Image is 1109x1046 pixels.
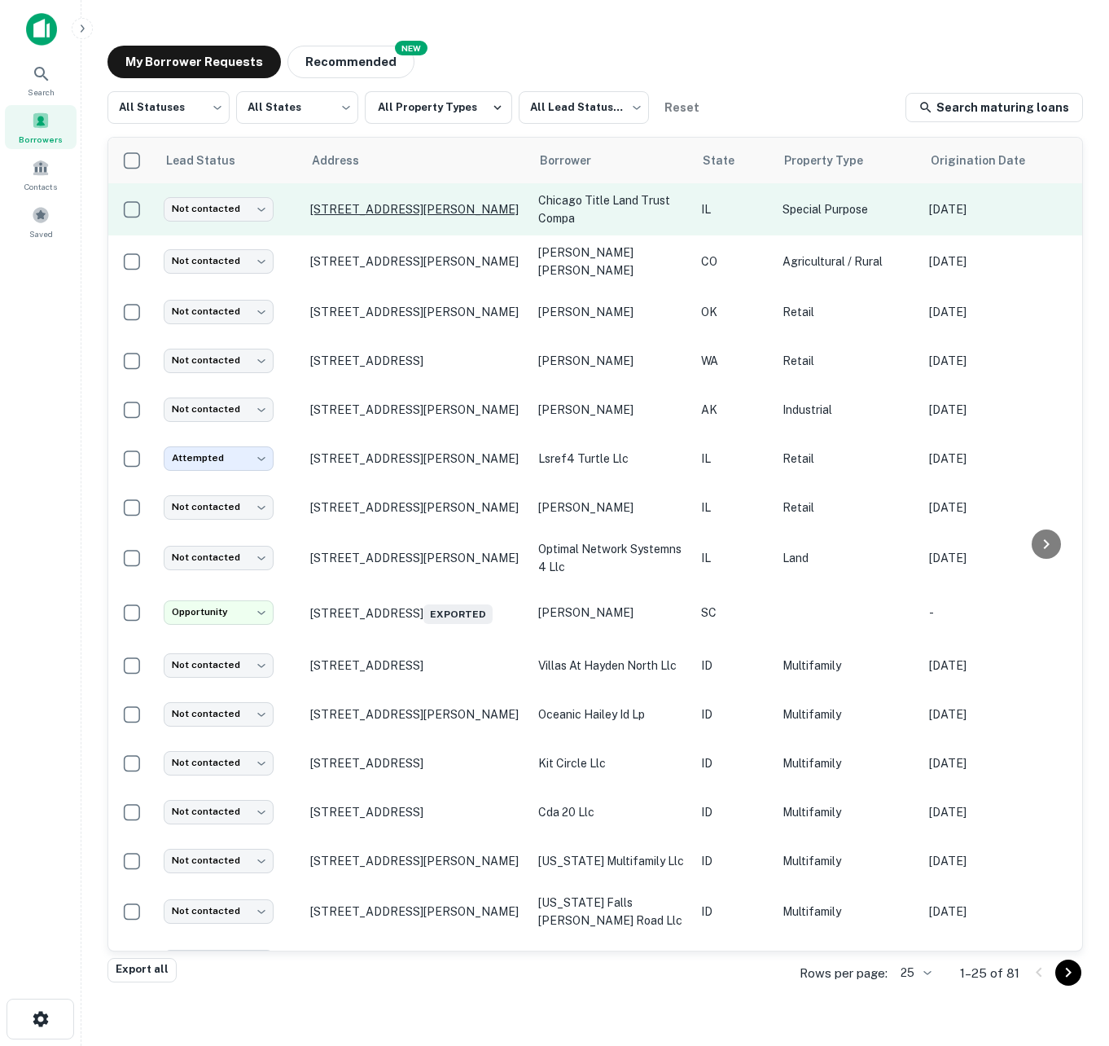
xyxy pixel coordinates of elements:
[538,803,685,821] p: cda 20 llc
[538,852,685,870] p: [US_STATE] multifamily llc
[782,803,913,821] p: Multifamily
[782,903,913,921] p: Multifamily
[800,964,888,983] p: Rows per page:
[782,705,913,723] p: Multifamily
[423,604,493,624] span: Exported
[164,446,274,470] div: Attempted
[538,191,685,227] p: chicago title land trust compa
[164,546,274,569] div: Not contacted
[538,401,685,419] p: [PERSON_NAME]
[302,138,530,183] th: Address
[929,450,1067,468] p: [DATE]
[310,854,522,868] p: [STREET_ADDRESS][PERSON_NAME]
[960,964,1019,983] p: 1–25 of 81
[287,46,414,78] button: Recommended
[538,352,685,370] p: [PERSON_NAME]
[5,152,77,196] a: Contacts
[782,303,913,321] p: Retail
[164,849,274,872] div: Not contacted
[782,253,913,270] p: Agricultural / Rural
[236,86,358,129] div: All States
[905,93,1083,122] a: Search maturing loans
[164,653,274,677] div: Not contacted
[164,197,274,221] div: Not contacted
[929,705,1067,723] p: [DATE]
[929,604,1067,622] p: -
[1028,916,1109,994] div: Chat Widget
[107,86,230,129] div: All Statuses
[310,756,522,771] p: [STREET_ADDRESS]
[164,702,274,726] div: Not contacted
[540,151,612,170] span: Borrower
[929,549,1067,567] p: [DATE]
[164,600,274,624] div: Opportunity
[24,180,57,193] span: Contacts
[310,658,522,673] p: [STREET_ADDRESS]
[782,549,913,567] p: Land
[310,402,522,417] p: [STREET_ADDRESS][PERSON_NAME]
[164,751,274,775] div: Not contacted
[310,354,522,368] p: [STREET_ADDRESS]
[929,401,1067,419] p: [DATE]
[929,657,1067,675] p: [DATE]
[782,352,913,370] p: Retail
[929,200,1067,218] p: [DATE]
[782,200,913,218] p: Special Purpose
[701,705,766,723] p: ID
[782,450,913,468] p: Retail
[782,401,913,419] p: Industrial
[701,352,766,370] p: WA
[929,253,1067,270] p: [DATE]
[929,754,1067,772] p: [DATE]
[164,349,274,372] div: Not contacted
[784,151,884,170] span: Property Type
[310,254,522,269] p: [STREET_ADDRESS][PERSON_NAME]
[929,903,1067,921] p: [DATE]
[164,398,274,421] div: Not contacted
[929,803,1067,821] p: [DATE]
[693,138,774,183] th: State
[929,303,1067,321] p: [DATE]
[774,138,921,183] th: Property Type
[894,961,934,985] div: 25
[164,800,274,824] div: Not contacted
[701,852,766,870] p: ID
[365,91,512,124] button: All Property Types
[921,138,1076,183] th: Origination Date
[165,151,256,170] span: Lead Status
[530,138,693,183] th: Borrower
[701,604,766,622] p: SC
[5,58,77,102] a: Search
[310,707,522,722] p: [STREET_ADDRESS][PERSON_NAME]
[701,303,766,321] p: OK
[931,151,1046,170] span: Origination Date
[164,249,274,273] div: Not contacted
[164,899,274,923] div: Not contacted
[782,499,913,516] p: Retail
[164,495,274,519] div: Not contacted
[5,200,77,244] a: Saved
[310,451,522,466] p: [STREET_ADDRESS][PERSON_NAME]
[782,852,913,870] p: Multifamily
[701,903,766,921] p: ID
[5,105,77,149] a: Borrowers
[538,244,685,279] p: [PERSON_NAME] [PERSON_NAME]
[538,657,685,675] p: villas at hayden north llc
[782,754,913,772] p: Multifamily
[929,852,1067,870] p: [DATE]
[701,803,766,821] p: ID
[929,352,1067,370] p: [DATE]
[310,805,522,820] p: [STREET_ADDRESS]
[164,300,274,323] div: Not contacted
[929,499,1067,516] p: [DATE]
[29,227,53,240] span: Saved
[312,151,380,170] span: Address
[701,657,766,675] p: ID
[164,950,274,973] div: Not contacted
[538,754,685,772] p: kit circle llc
[395,41,427,55] div: NEW
[701,200,766,218] p: IL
